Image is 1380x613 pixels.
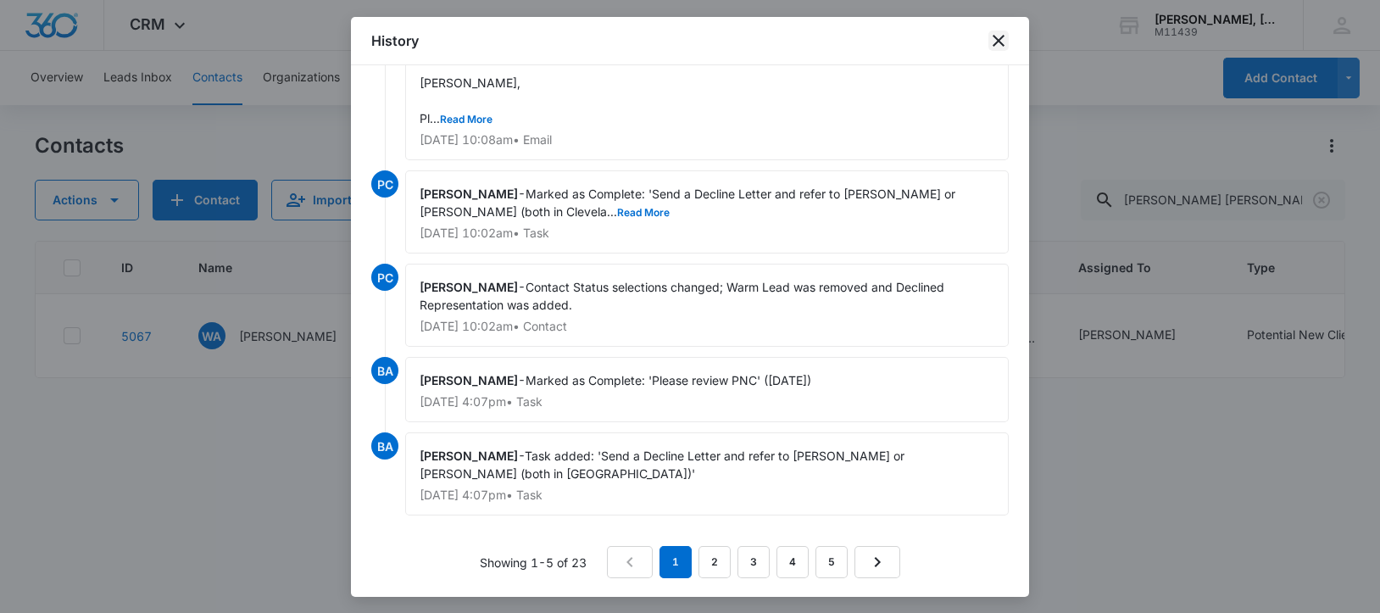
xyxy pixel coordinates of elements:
div: - [405,264,1009,347]
p: [DATE] 10:02am • Contact [420,320,994,332]
a: Page 5 [815,546,848,578]
span: Marked as Complete: 'Please review PNC' ([DATE]) [526,373,811,387]
nav: Pagination [607,546,900,578]
p: Showing 1-5 of 23 [480,554,587,571]
div: - [405,432,1009,515]
span: PC [371,264,398,291]
p: [DATE] 4:07pm • Task [420,396,994,408]
p: [DATE] 4:07pm • Task [420,489,994,501]
span: BA [371,357,398,384]
div: - [405,170,1009,254]
span: [PERSON_NAME] [420,373,518,387]
button: Read More [617,208,670,218]
a: Page 4 [776,546,809,578]
span: Marked as Complete: 'Send a Decline Letter and refer to [PERSON_NAME] or [PERSON_NAME] (both in C... [420,187,959,219]
span: Contact Status selections changed; Warm Lead was removed and Declined Representation was added. [420,280,948,312]
a: Next Page [854,546,900,578]
span: [PERSON_NAME] [420,449,518,463]
p: [DATE] 10:08am • Email [420,134,994,146]
span: Task added: 'Send a Decline Letter and refer to [PERSON_NAME] or [PERSON_NAME] (both in [GEOGRAPH... [420,449,908,481]
div: - [405,6,1009,160]
span: PC [371,170,398,198]
span: [PERSON_NAME] [420,187,518,201]
span: BA [371,432,398,460]
h1: History [371,31,419,51]
div: - [405,357,1009,422]
p: [DATE] 10:02am • Task [420,227,994,239]
a: Page 3 [737,546,770,578]
a: Page 2 [698,546,731,578]
button: close [988,31,1009,51]
button: Read More [440,114,492,125]
em: 1 [659,546,692,578]
span: [PERSON_NAME] [420,280,518,294]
